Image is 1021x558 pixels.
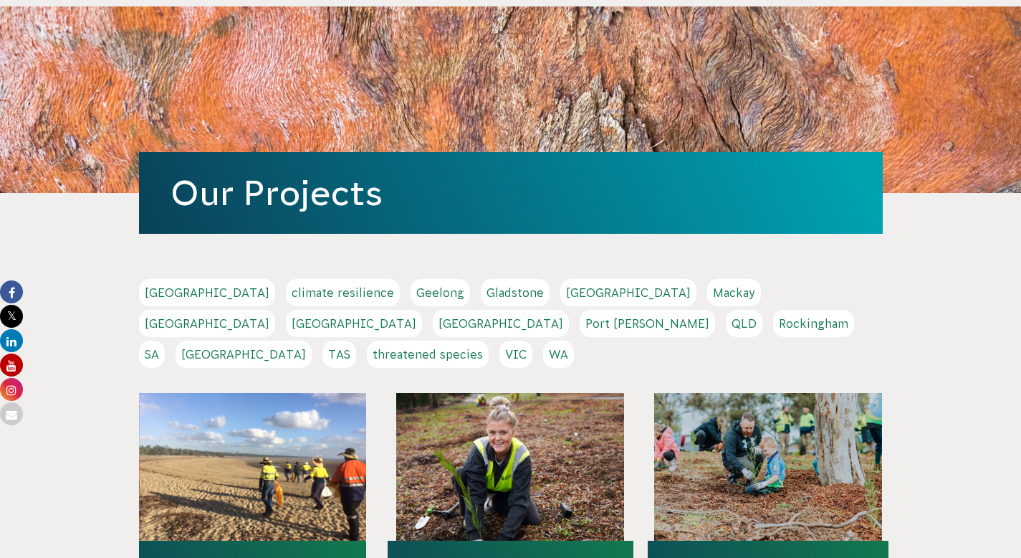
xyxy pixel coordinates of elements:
a: WA [543,341,574,368]
a: Geelong [411,279,470,306]
a: Gladstone [481,279,550,306]
a: Rockingham [773,310,854,337]
a: [GEOGRAPHIC_DATA] [139,310,275,337]
a: SA [139,341,165,368]
a: Port [PERSON_NAME] [580,310,715,337]
a: [GEOGRAPHIC_DATA] [560,279,696,306]
a: [GEOGRAPHIC_DATA] [139,279,275,306]
a: [GEOGRAPHIC_DATA] [433,310,569,337]
a: [GEOGRAPHIC_DATA] [176,341,312,368]
a: VIC [499,341,532,368]
a: Mackay [707,279,761,306]
a: QLD [726,310,762,337]
a: climate resilience [286,279,400,306]
a: Our Projects [171,174,383,212]
a: [GEOGRAPHIC_DATA] [286,310,422,337]
a: TAS [322,341,356,368]
a: threatened species [367,341,489,368]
